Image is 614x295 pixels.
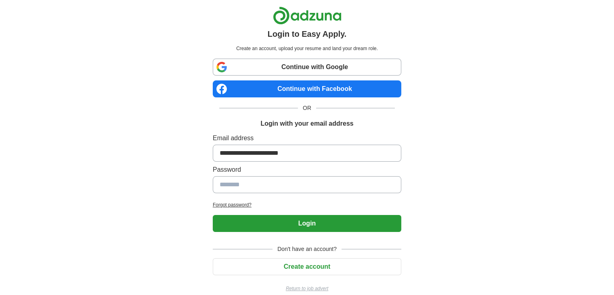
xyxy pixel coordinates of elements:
[213,285,401,292] a: Return to job advert
[214,45,400,52] p: Create an account, upload your resume and land your dream role.
[298,104,316,112] span: OR
[273,6,342,25] img: Adzuna logo
[213,133,401,143] label: Email address
[272,245,342,253] span: Don't have an account?
[268,28,347,40] h1: Login to Easy Apply.
[213,59,401,76] a: Continue with Google
[213,165,401,175] label: Password
[213,258,401,275] button: Create account
[213,263,401,270] a: Create account
[213,215,401,232] button: Login
[213,80,401,97] a: Continue with Facebook
[213,201,401,209] a: Forgot password?
[260,119,353,129] h1: Login with your email address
